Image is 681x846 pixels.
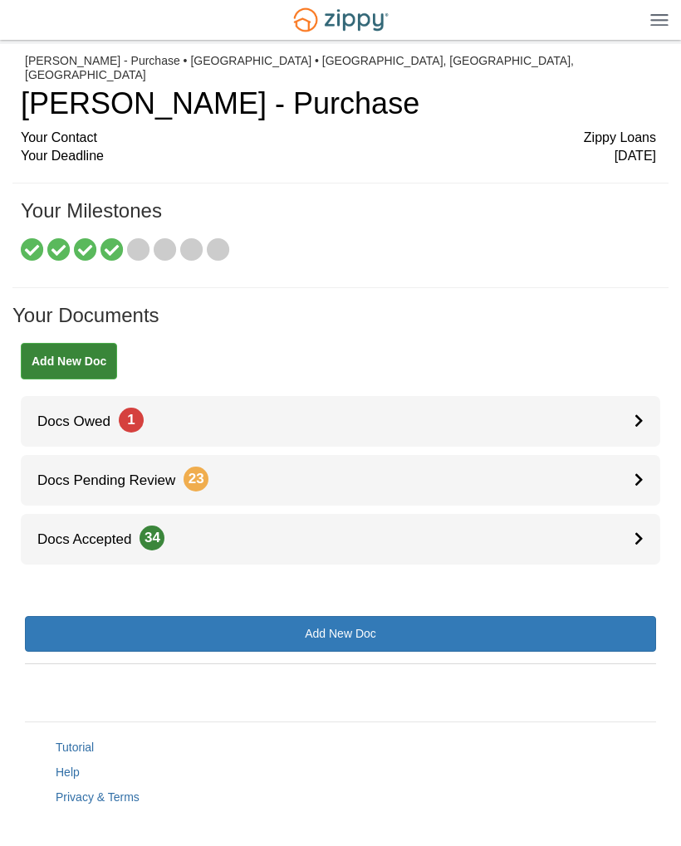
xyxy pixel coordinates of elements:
a: Add New Doc [25,616,656,652]
a: Help [56,765,80,779]
h1: [PERSON_NAME] - Purchase [21,87,656,120]
h1: Your Documents [12,305,669,343]
a: Tutorial [56,741,94,754]
span: Docs Owed [21,413,144,429]
a: Docs Accepted34 [21,514,660,565]
span: 23 [184,467,208,491]
span: [DATE] [615,147,656,166]
span: Docs Accepted [21,531,164,547]
span: 34 [140,526,164,550]
div: Your Contact [21,129,656,148]
a: Docs Owed1 [21,396,660,447]
div: [PERSON_NAME] - Purchase • [GEOGRAPHIC_DATA] • [GEOGRAPHIC_DATA], [GEOGRAPHIC_DATA], [GEOGRAPHIC_... [25,54,656,82]
span: 1 [119,408,144,433]
img: Mobile Dropdown Menu [650,13,669,26]
div: Your Deadline [21,147,656,166]
a: Add New Doc [21,343,117,379]
a: Privacy & Terms [56,790,140,804]
span: Zippy Loans [584,129,656,148]
h1: Your Milestones [21,200,656,238]
a: Docs Pending Review23 [21,455,660,506]
span: Docs Pending Review [21,472,208,488]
